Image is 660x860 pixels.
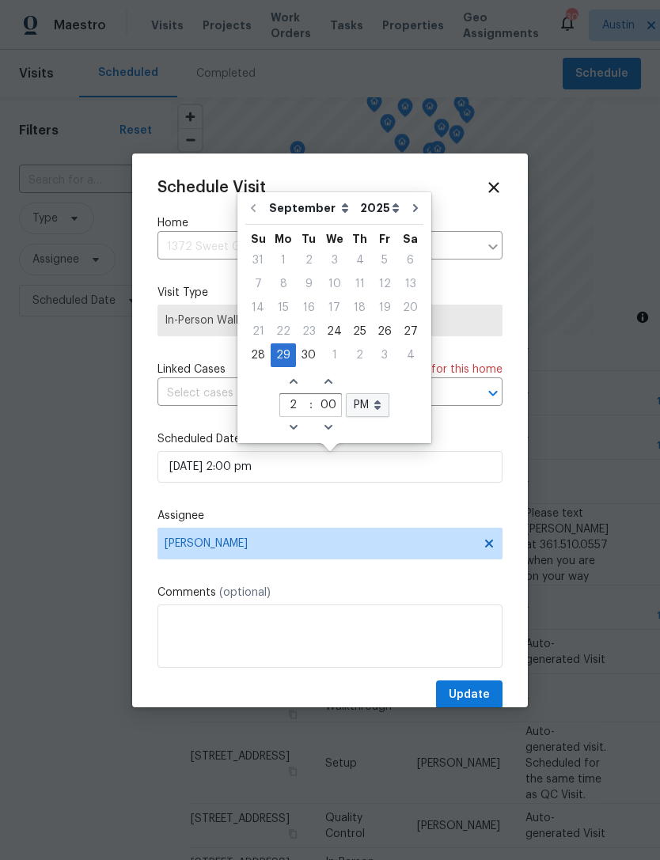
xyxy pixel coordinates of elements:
[397,296,423,320] div: Sat Sep 20 2025
[482,382,504,404] button: Open
[347,273,372,295] div: 11
[296,248,321,272] div: Tue Sep 02 2025
[347,297,372,319] div: 18
[397,344,423,366] div: 4
[271,273,296,295] div: 8
[379,233,390,244] abbr: Friday
[157,508,503,524] label: Assignee
[296,273,321,295] div: 9
[347,343,372,367] div: Thu Oct 02 2025
[245,249,271,271] div: 31
[245,248,271,272] div: Sun Aug 31 2025
[321,320,347,343] div: 24
[245,344,271,366] div: 28
[271,249,296,271] div: 1
[157,431,503,447] label: Scheduled Date
[397,273,423,295] div: 13
[347,296,372,320] div: Thu Sep 18 2025
[315,371,341,393] span: Increase minutes
[296,320,321,343] div: Tue Sep 23 2025
[271,296,296,320] div: Mon Sep 15 2025
[321,249,347,271] div: 3
[372,248,397,272] div: Fri Sep 05 2025
[275,233,292,244] abbr: Monday
[347,320,372,343] div: 25
[245,273,271,295] div: 7
[372,344,397,366] div: 3
[372,273,397,295] div: 12
[296,296,321,320] div: Tue Sep 16 2025
[372,320,397,343] div: 26
[397,297,423,319] div: 20
[280,417,306,439] span: Decrease hours (12hr clock)
[372,343,397,367] div: Fri Oct 03 2025
[271,344,296,366] div: 29
[321,344,347,366] div: 1
[397,249,423,271] div: 6
[372,249,397,271] div: 5
[271,248,296,272] div: Mon Sep 01 2025
[356,196,404,220] select: Year
[347,272,372,296] div: Thu Sep 11 2025
[245,320,271,343] div: Sun Sep 21 2025
[347,249,372,271] div: 4
[397,248,423,272] div: Sat Sep 06 2025
[157,235,479,260] input: Enter in an address
[372,320,397,343] div: Fri Sep 26 2025
[157,215,503,231] label: Home
[271,272,296,296] div: Mon Sep 08 2025
[296,297,321,319] div: 16
[397,320,423,343] div: 27
[245,297,271,319] div: 14
[436,680,503,710] button: Update
[372,297,397,319] div: 19
[296,344,321,366] div: 30
[347,344,372,366] div: 2
[404,192,427,224] button: Go to next month
[321,320,347,343] div: Wed Sep 24 2025
[347,320,372,343] div: Thu Sep 25 2025
[157,585,503,600] label: Comments
[296,343,321,367] div: Tue Sep 30 2025
[296,249,321,271] div: 2
[321,273,347,295] div: 10
[352,233,367,244] abbr: Thursday
[403,233,418,244] abbr: Saturday
[280,395,306,417] input: hours (12hr clock)
[251,233,266,244] abbr: Sunday
[321,248,347,272] div: Wed Sep 03 2025
[372,272,397,296] div: Fri Sep 12 2025
[271,320,296,343] div: Mon Sep 22 2025
[302,233,316,244] abbr: Tuesday
[372,296,397,320] div: Fri Sep 19 2025
[271,320,296,343] div: 22
[157,180,266,195] span: Schedule Visit
[241,192,265,224] button: Go to previous month
[321,296,347,320] div: Wed Sep 17 2025
[157,451,503,483] input: M/D/YYYY
[157,362,226,377] span: Linked Cases
[265,196,356,220] select: Month
[245,272,271,296] div: Sun Sep 07 2025
[296,320,321,343] div: 23
[397,272,423,296] div: Sat Sep 13 2025
[321,343,347,367] div: Wed Oct 01 2025
[321,272,347,296] div: Wed Sep 10 2025
[245,296,271,320] div: Sun Sep 14 2025
[449,685,490,705] span: Update
[165,313,495,328] span: In-Person Walkthrough
[245,343,271,367] div: Sun Sep 28 2025
[397,343,423,367] div: Sat Oct 04 2025
[296,272,321,296] div: Tue Sep 09 2025
[271,343,296,367] div: Mon Sep 29 2025
[306,393,315,415] span: :
[271,297,296,319] div: 15
[315,395,341,417] input: minutes
[397,320,423,343] div: Sat Sep 27 2025
[219,587,271,598] span: (optional)
[347,248,372,272] div: Thu Sep 04 2025
[165,537,475,550] span: [PERSON_NAME]
[315,417,341,439] span: Decrease minutes
[157,285,503,301] label: Visit Type
[157,381,458,406] input: Select cases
